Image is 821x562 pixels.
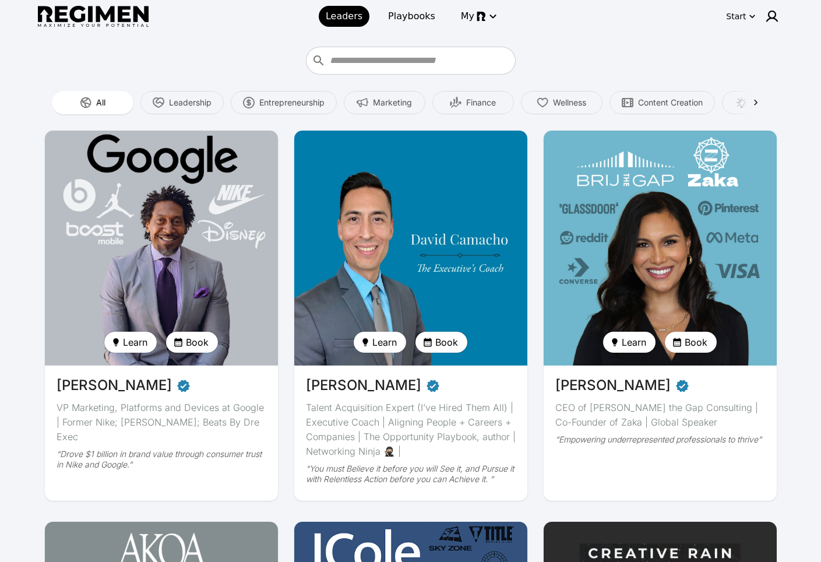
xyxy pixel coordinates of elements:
button: Marketing [344,91,425,114]
span: My [461,9,474,23]
img: avatar of Daryl Butler [41,127,281,369]
a: Leaders [319,6,369,27]
img: Marketing [357,97,368,108]
div: CEO of [PERSON_NAME] the Gap Consulting | Co-Founder of Zaka | Global Speaker [555,401,765,430]
div: “You must Believe it before you will See it, and Pursue it with Relentless Action before you can ... [306,463,516,484]
img: avatar of David Camacho [294,131,527,366]
button: Leadership [140,91,224,114]
span: Leaders [326,9,362,23]
button: Start [724,7,757,26]
span: Wellness [553,97,586,108]
div: Talent Acquisition Expert (I’ve Hired Them All) | Executive Coach | Aligning People + Careers + C... [306,401,516,459]
span: Leadership [169,97,212,108]
span: Book [435,335,458,349]
img: user icon [765,9,779,23]
span: [PERSON_NAME] [57,375,172,396]
span: Verified partner - David Camacho [426,375,440,396]
span: [PERSON_NAME] [306,375,421,396]
button: Learn [104,332,157,353]
span: Marketing [373,97,412,108]
div: “Empowering underrepresented professionals to thrive” [555,434,765,445]
button: Entrepreneurship [231,91,337,114]
button: Book [415,332,467,353]
div: Who do you want to learn from? [306,47,516,75]
span: Playbooks [388,9,435,23]
button: Learn [354,332,406,353]
span: All [96,97,105,108]
span: Entrepreneurship [259,97,325,108]
button: All [52,91,133,114]
button: Creativity [722,91,804,114]
span: Content Creation [638,97,703,108]
button: Learn [603,332,656,353]
div: VP Marketing, Platforms and Devices at Google | Former Nike; [PERSON_NAME]; Beats By Dre Exec [57,401,266,444]
img: Entrepreneurship [243,97,255,108]
button: Book [665,332,717,353]
span: Verified partner - Devika Brij [675,375,689,396]
span: [PERSON_NAME] [555,375,671,396]
button: Book [166,332,218,353]
span: Finance [466,97,496,108]
span: Learn [123,335,147,349]
img: Leadership [153,97,164,108]
img: All [80,97,91,108]
div: Start [726,10,746,22]
span: Learn [622,335,646,349]
img: avatar of Devika Brij [544,131,777,366]
span: Book [186,335,209,349]
img: Content Creation [622,97,633,108]
button: My [454,6,502,27]
button: Content Creation [609,91,715,114]
a: Playbooks [381,6,442,27]
span: Book [685,335,707,349]
img: Wellness [537,97,548,108]
button: Finance [432,91,514,114]
div: “Drove $1 billion in brand value through consumer trust in Nike and Google.” [57,449,266,470]
img: Regimen logo [38,6,149,27]
span: Learn [372,335,397,349]
img: Finance [450,97,461,108]
button: Wellness [521,91,602,114]
span: Verified partner - Daryl Butler [177,375,191,396]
